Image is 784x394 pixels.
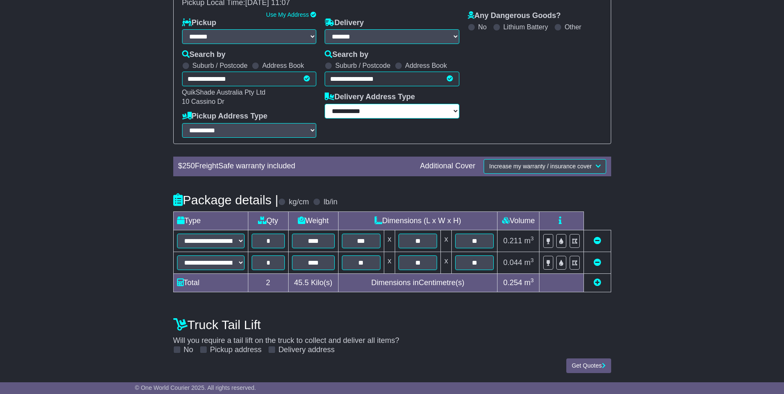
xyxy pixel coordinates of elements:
[503,23,548,31] label: Lithium Battery
[173,318,611,332] h4: Truck Tail Lift
[266,11,309,18] a: Use My Address
[338,211,497,230] td: Dimensions (L x W x H)
[182,98,224,105] span: 10 Cassino Dr
[489,163,591,170] span: Increase my warranty / insurance cover
[182,18,216,28] label: Pickup
[594,278,601,287] a: Add new item
[468,11,561,21] label: Any Dangerous Goods?
[478,23,487,31] label: No
[173,193,279,207] h4: Package details |
[531,277,534,283] sup: 3
[384,230,395,252] td: x
[335,62,391,70] label: Suburb / Postcode
[279,345,335,355] label: Delivery address
[210,345,262,355] label: Pickup address
[135,384,256,391] span: © One World Courier 2025. All rights reserved.
[524,258,534,267] span: m
[289,198,309,207] label: kg/cm
[594,258,601,267] a: Remove this item
[565,23,581,31] label: Other
[288,273,338,292] td: Kilo(s)
[173,273,248,292] td: Total
[503,278,522,287] span: 0.254
[524,278,534,287] span: m
[441,252,452,273] td: x
[484,159,606,174] button: Increase my warranty / insurance cover
[174,162,416,171] div: $ FreightSafe warranty included
[531,235,534,242] sup: 3
[416,162,479,171] div: Additional Cover
[248,273,288,292] td: 2
[173,211,248,230] td: Type
[288,211,338,230] td: Weight
[384,252,395,273] td: x
[594,237,601,245] a: Remove this item
[182,50,226,59] label: Search by
[182,162,195,170] span: 250
[323,198,337,207] label: lb/in
[184,345,193,355] label: No
[325,18,364,28] label: Delivery
[182,89,266,96] span: QuikShade Australia Pty Ltd
[248,211,288,230] td: Qty
[182,112,268,121] label: Pickup Address Type
[497,211,539,230] td: Volume
[503,258,522,267] span: 0.044
[193,62,248,70] label: Suburb / Postcode
[338,273,497,292] td: Dimensions in Centimetre(s)
[325,93,415,102] label: Delivery Address Type
[325,50,368,59] label: Search by
[503,237,522,245] span: 0.211
[566,358,611,373] button: Get Quotes
[524,237,534,245] span: m
[441,230,452,252] td: x
[294,278,309,287] span: 45.5
[405,62,447,70] label: Address Book
[262,62,304,70] label: Address Book
[169,314,615,355] div: Will you require a tail lift on the truck to collect and deliver all items?
[531,257,534,263] sup: 3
